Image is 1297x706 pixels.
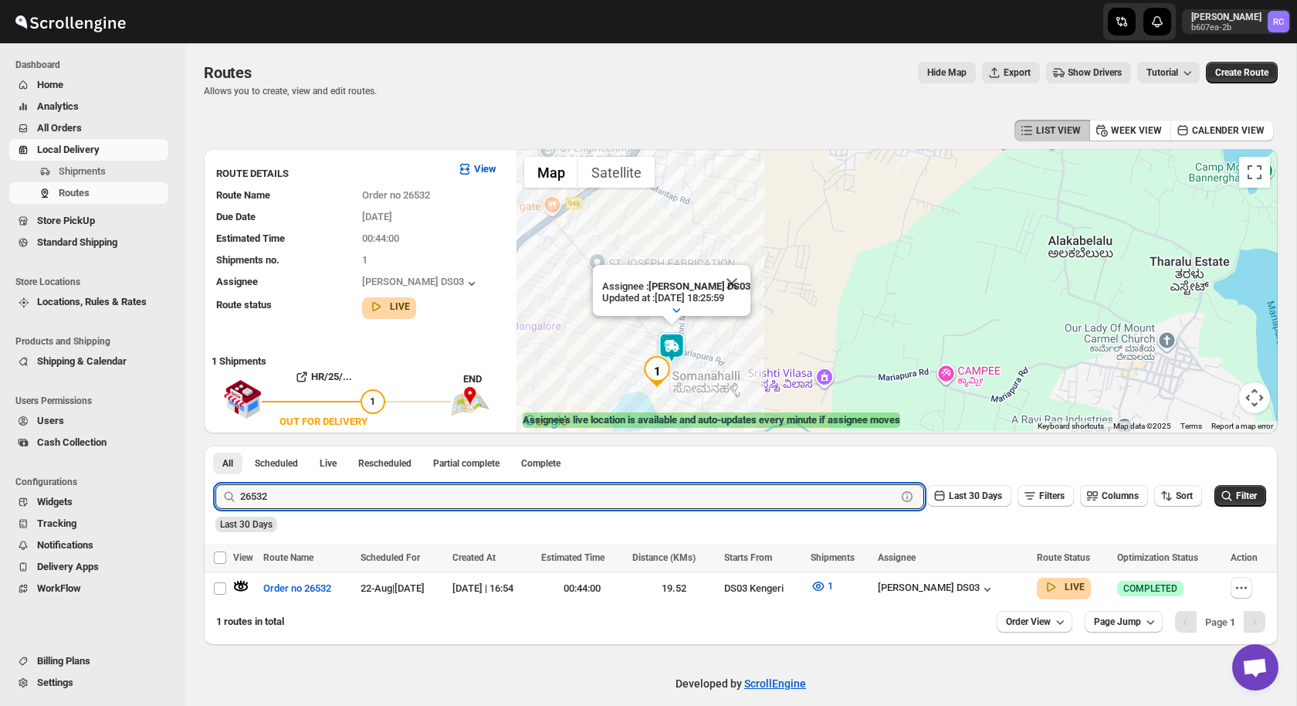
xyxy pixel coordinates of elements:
[368,299,410,314] button: LIVE
[262,365,385,389] button: HR/25/...
[37,539,93,551] span: Notifications
[233,552,253,563] span: View
[452,552,496,563] span: Created At
[997,611,1072,633] button: Order View
[362,276,479,291] button: [PERSON_NAME] DS03
[541,581,623,596] div: 00:44:00
[1230,616,1235,628] b: 1
[982,62,1040,83] button: Export
[37,79,63,90] span: Home
[949,490,1002,501] span: Last 30 Days
[1111,124,1162,137] span: WEEK VIEW
[1205,616,1235,628] span: Page
[37,677,73,688] span: Settings
[37,436,107,448] span: Cash Collection
[37,415,64,426] span: Users
[1004,66,1031,79] span: Export
[713,265,750,302] button: Close
[676,676,806,691] p: Developed by
[1094,616,1141,628] span: Page Jump
[1191,23,1261,32] p: b607ea-2b
[1273,17,1284,27] text: RC
[9,291,168,313] button: Locations, Rules & Rates
[520,412,571,432] a: Open this area in Google Maps (opens a new window)
[204,85,377,97] p: Allows you to create, view and edit routes.
[216,276,258,287] span: Assignee
[1102,490,1139,501] span: Columns
[632,552,696,563] span: Distance (KMs)
[452,581,532,596] div: [DATE] | 16:54
[523,412,900,428] label: Assignee's live location is available and auto-updates every minute if assignee moves
[811,552,855,563] span: Shipments
[9,535,168,556] button: Notifications
[632,581,714,596] div: 19.52
[878,552,916,563] span: Assignee
[1080,485,1148,507] button: Columns
[370,395,375,407] span: 1
[463,372,509,387] div: END
[1232,644,1278,691] a: Open chat
[263,552,313,563] span: Route Name
[1113,422,1171,430] span: Map data ©2025
[1239,157,1270,188] button: Toggle fullscreen view
[1170,120,1274,141] button: CALENDER VIEW
[578,157,655,188] button: Show satellite imagery
[520,412,571,432] img: Google
[361,582,425,594] span: 22-Aug | [DATE]
[37,100,79,112] span: Analytics
[448,157,506,182] button: View
[220,519,273,530] span: Last 30 Days
[1146,67,1178,78] span: Tutorial
[1236,490,1257,501] span: Filter
[1268,11,1289,32] span: Rahul Chopra
[1154,485,1202,507] button: Sort
[59,187,90,199] span: Routes
[390,301,410,312] b: LIVE
[9,410,168,432] button: Users
[254,576,340,601] button: Order no 26532
[213,453,242,474] button: All routes
[37,215,95,226] span: Store PickUp
[1089,120,1171,141] button: WEEK VIEW
[1037,552,1090,563] span: Route Status
[474,163,496,175] b: View
[1039,490,1065,501] span: Filters
[927,66,967,79] span: Hide Map
[1068,66,1122,79] span: Show Drivers
[1123,582,1177,595] span: COMPLETED
[1176,490,1193,501] span: Sort
[541,552,604,563] span: Estimated Time
[12,2,128,41] img: ScrollEngine
[1043,579,1085,595] button: LIVE
[1192,124,1265,137] span: CALENDER VIEW
[255,457,298,470] span: Scheduled
[362,211,392,222] span: [DATE]
[204,348,266,367] b: 1 Shipments
[59,165,106,177] span: Shipments
[9,556,168,578] button: Delivery Apps
[744,677,806,690] a: ScrollEngine
[1137,62,1200,83] button: Tutorial
[927,485,1011,507] button: Last 30 Days
[240,484,896,509] input: Press enter after typing | Search Eg. Order no 26532
[1046,62,1131,83] button: Show Drivers
[1036,124,1081,137] span: LIST VIEW
[1215,66,1268,79] span: Create Route
[37,296,147,307] span: Locations, Rules & Rates
[222,457,233,470] span: All
[524,157,578,188] button: Show street map
[433,457,499,470] span: Partial complete
[1175,611,1265,633] nav: Pagination
[15,276,174,288] span: Store Locations
[1018,485,1074,507] button: Filters
[1065,582,1085,592] b: LIVE
[216,211,256,222] span: Due Date
[37,496,73,507] span: Widgets
[451,387,489,416] img: trip_end.png
[1206,62,1278,83] button: Create Route
[15,395,174,407] span: Users Permissions
[9,513,168,535] button: Tracking
[918,62,976,83] button: Map action label
[642,356,672,387] div: 1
